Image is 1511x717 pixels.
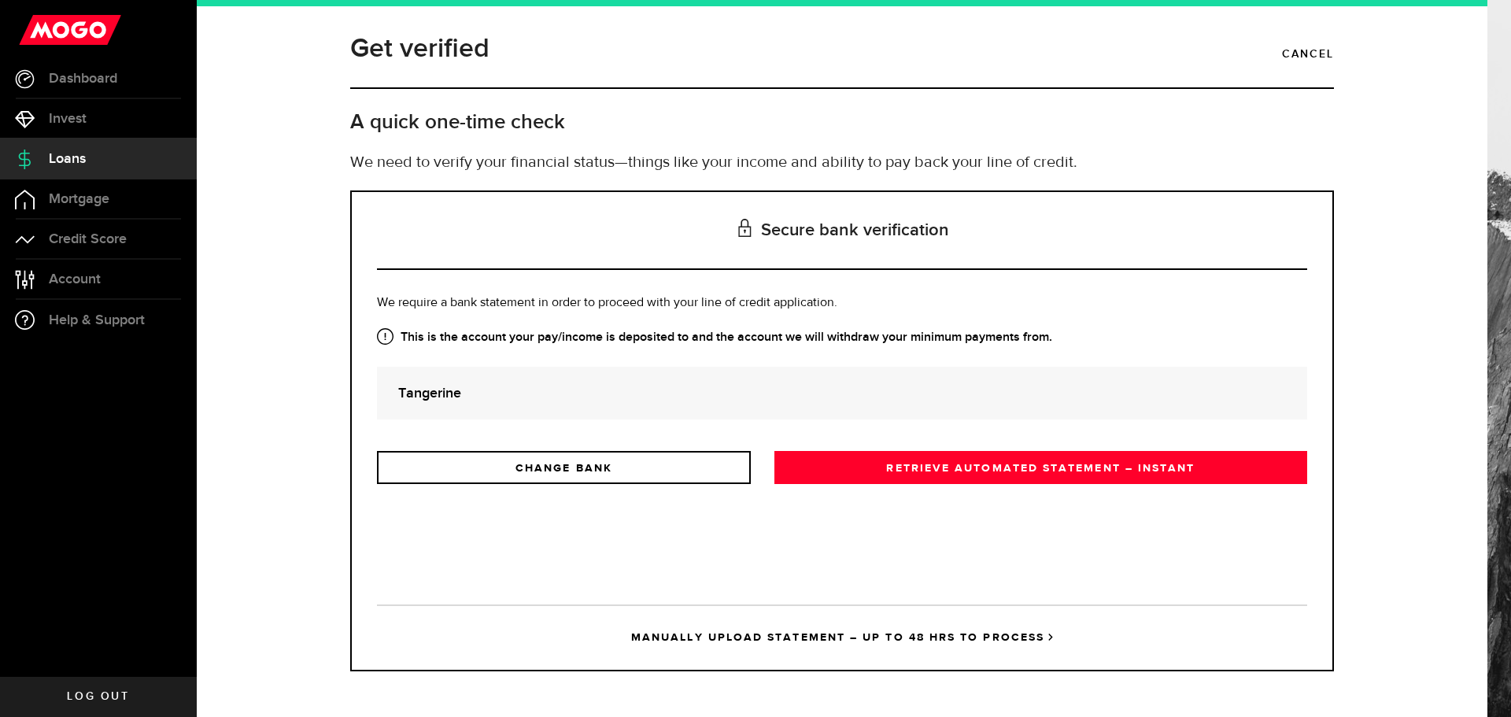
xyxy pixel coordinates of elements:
span: Help & Support [49,313,145,327]
a: CHANGE BANK [377,451,751,484]
strong: This is the account your pay/income is deposited to and the account we will withdraw your minimum... [377,328,1307,347]
iframe: LiveChat chat widget [1445,651,1511,717]
strong: Tangerine [398,383,1286,404]
h3: Secure bank verification [377,192,1307,270]
span: Mortgage [49,192,109,206]
span: Dashboard [49,72,117,86]
span: Invest [49,112,87,126]
span: Account [49,272,101,286]
span: Loans [49,152,86,166]
span: Credit Score [49,232,127,246]
span: Log out [67,691,129,702]
h2: A quick one-time check [350,109,1334,135]
a: RETRIEVE AUTOMATED STATEMENT – INSTANT [774,451,1307,484]
p: We need to verify your financial status—things like your income and ability to pay back your line... [350,151,1334,175]
h1: Get verified [350,28,490,69]
span: We require a bank statement in order to proceed with your line of credit application. [377,297,837,309]
a: Cancel [1282,41,1334,68]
